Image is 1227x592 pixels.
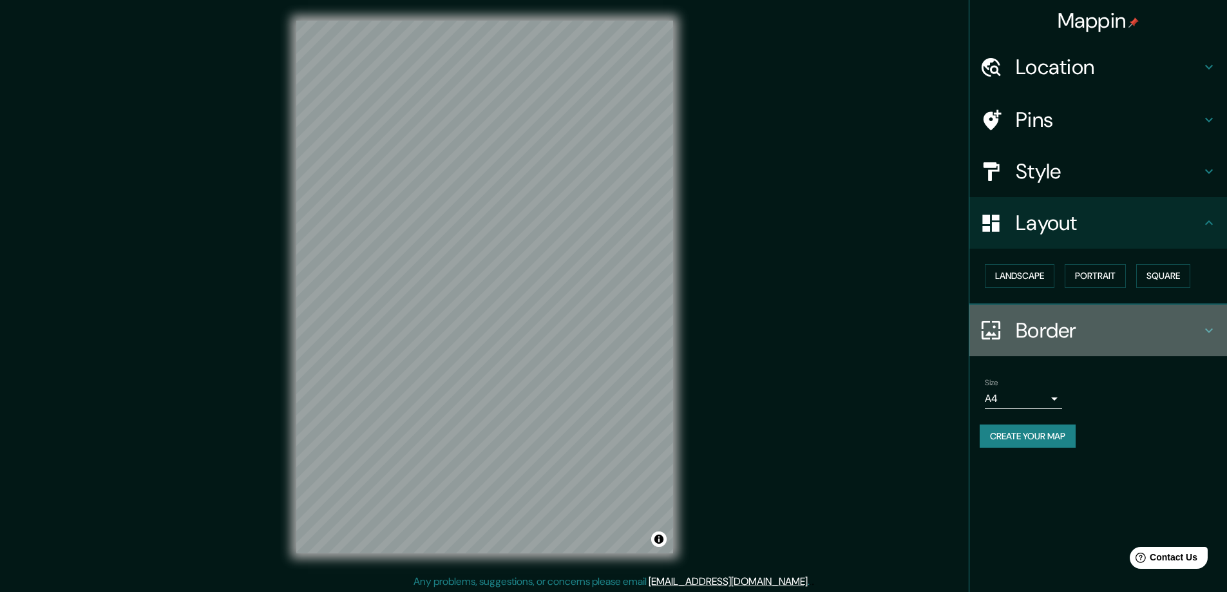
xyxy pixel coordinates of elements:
[296,21,673,553] canvas: Map
[810,574,812,589] div: .
[1136,264,1190,288] button: Square
[969,305,1227,356] div: Border
[1128,17,1139,28] img: pin-icon.png
[1016,158,1201,184] h4: Style
[1112,542,1213,578] iframe: Help widget launcher
[985,377,998,388] label: Size
[969,94,1227,146] div: Pins
[1016,107,1201,133] h4: Pins
[1065,264,1126,288] button: Portrait
[812,574,814,589] div: .
[969,41,1227,93] div: Location
[414,574,810,589] p: Any problems, suggestions, or concerns please email .
[985,388,1062,409] div: A4
[651,531,667,547] button: Toggle attribution
[1016,54,1201,80] h4: Location
[985,264,1054,288] button: Landscape
[969,197,1227,249] div: Layout
[1016,210,1201,236] h4: Layout
[1016,318,1201,343] h4: Border
[980,425,1076,448] button: Create your map
[969,146,1227,197] div: Style
[1058,8,1139,33] h4: Mappin
[649,575,808,588] a: [EMAIL_ADDRESS][DOMAIN_NAME]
